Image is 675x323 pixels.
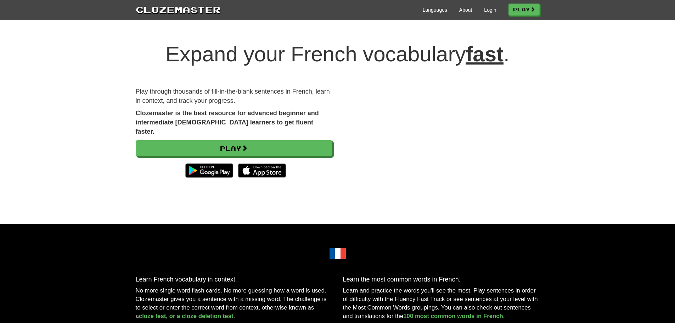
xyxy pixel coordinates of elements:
a: About [459,6,472,13]
u: fast [466,42,504,66]
a: Languages [423,6,447,13]
p: Learn and practice the words you'll see the most. Play sentences in order of difficulty with the ... [343,286,540,321]
a: Clozemaster [136,3,221,16]
h3: Learn French vocabulary in context. [136,276,332,283]
p: No more single word flash cards. No more guessing how a word is used. Clozemaster gives you a sen... [136,286,332,321]
h1: Expand your French vocabulary . [136,43,540,66]
a: Login [484,6,496,13]
h3: Learn the most common words in French. [343,276,540,283]
a: Play [508,4,540,16]
img: Get it on Google Play [182,160,237,181]
a: Play [136,140,332,156]
img: Download_on_the_App_Store_Badge_US-UK_135x40-25178aeef6eb6b83b96f5f2d004eda3bffbb37122de64afbaef7... [238,163,286,178]
a: 100 most common words in French [403,313,503,319]
strong: Clozemaster is the best resource for advanced beginner and intermediate [DEMOGRAPHIC_DATA] learne... [136,110,319,135]
p: Play through thousands of fill-in-the-blank sentences in French, learn in context, and track your... [136,87,332,105]
a: cloze test, or a cloze deletion test [139,313,234,319]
